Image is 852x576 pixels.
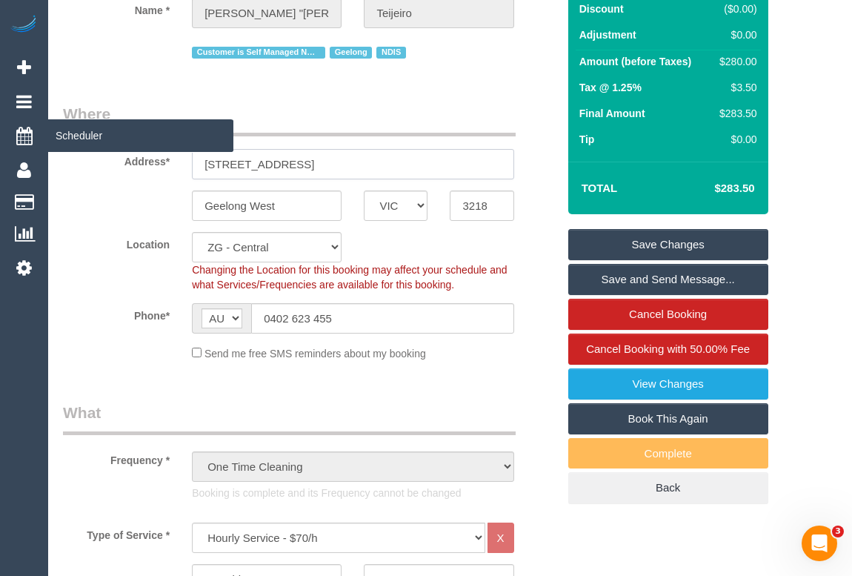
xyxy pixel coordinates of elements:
[579,80,642,95] label: Tax @ 1.25%
[9,15,39,36] img: Automaid Logo
[52,523,181,543] label: Type of Service *
[192,47,325,59] span: Customer is Self Managed NDIS
[586,342,750,355] span: Cancel Booking with 50.00% Fee
[52,448,181,468] label: Frequency *
[192,191,342,221] input: Suburb*
[713,1,756,16] div: ($0.00)
[579,1,624,16] label: Discount
[192,486,513,500] p: Booking is complete and its Frequency cannot be changed
[52,232,181,252] label: Location
[568,334,768,365] a: Cancel Booking with 50.00% Fee
[568,472,768,503] a: Back
[251,303,513,334] input: Phone*
[192,264,507,291] span: Changing the Location for this booking may affect your schedule and what Services/Frequencies are...
[204,348,426,360] span: Send me free SMS reminders about my booking
[568,229,768,260] a: Save Changes
[713,132,756,147] div: $0.00
[713,80,756,95] div: $3.50
[713,27,756,42] div: $0.00
[579,132,595,147] label: Tip
[568,403,768,434] a: Book This Again
[579,54,691,69] label: Amount (before Taxes)
[52,303,181,323] label: Phone*
[582,182,618,194] strong: Total
[568,299,768,330] a: Cancel Booking
[568,368,768,400] a: View Changes
[670,182,754,195] h4: $283.50
[63,402,516,435] legend: What
[579,27,636,42] label: Adjustment
[376,47,405,59] span: NDIS
[713,54,756,69] div: $280.00
[832,526,844,537] span: 3
[48,119,233,153] span: Scheduler
[713,106,756,121] div: $283.50
[63,103,516,136] legend: Where
[579,106,645,121] label: Final Amount
[52,149,181,169] label: Address*
[802,526,837,561] iframe: Intercom live chat
[330,47,372,59] span: Geelong
[450,191,513,221] input: Post Code*
[568,264,768,295] a: Save and Send Message...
